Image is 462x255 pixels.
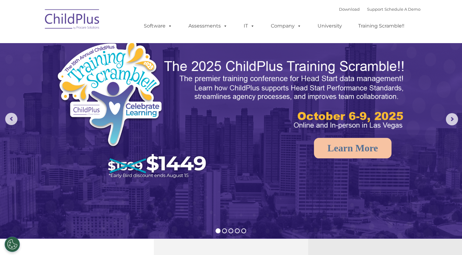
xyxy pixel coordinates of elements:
[339,7,360,12] a: Download
[339,7,420,12] font: |
[85,65,111,70] span: Phone number
[384,7,420,12] a: Schedule A Demo
[367,7,383,12] a: Support
[314,138,391,158] a: Learn More
[42,5,103,35] img: ChildPlus by Procare Solutions
[265,20,307,32] a: Company
[138,20,178,32] a: Software
[238,20,261,32] a: IT
[85,40,104,45] span: Last name
[352,20,410,32] a: Training Scramble!!
[311,20,348,32] a: University
[5,237,20,252] button: Cookies Settings
[182,20,234,32] a: Assessments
